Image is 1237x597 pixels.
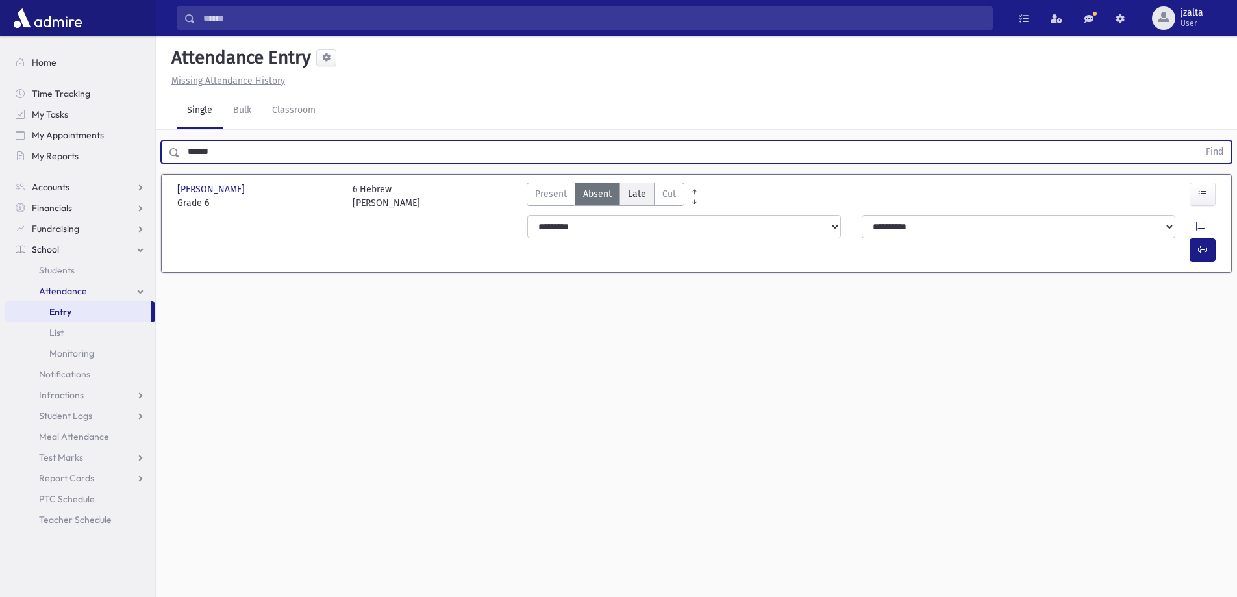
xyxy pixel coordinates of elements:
span: Notifications [39,368,90,380]
span: My Tasks [32,108,68,120]
span: Infractions [39,389,84,401]
button: Find [1198,141,1231,163]
span: My Appointments [32,129,104,141]
u: Missing Attendance History [171,75,285,86]
a: Report Cards [5,468,155,489]
a: Student Logs [5,405,155,426]
a: List [5,322,155,343]
a: Test Marks [5,447,155,468]
a: Notifications [5,364,155,385]
span: Teacher Schedule [39,514,112,526]
span: Entry [49,306,71,318]
a: PTC Schedule [5,489,155,509]
input: Search [195,6,992,30]
span: Cut [662,187,676,201]
span: [PERSON_NAME] [177,183,247,196]
a: Home [5,52,155,73]
a: School [5,239,155,260]
span: Fundraising [32,223,79,235]
a: Monitoring [5,343,155,364]
span: School [32,244,59,255]
a: Infractions [5,385,155,405]
span: Monitoring [49,348,94,359]
span: Test Marks [39,451,83,463]
a: Classroom [262,93,326,129]
a: Accounts [5,177,155,197]
span: Present [535,187,567,201]
span: Home [32,57,56,68]
span: Accounts [32,181,69,193]
span: Financials [32,202,72,214]
span: jzalta [1181,8,1203,18]
span: Grade 6 [177,196,340,210]
a: Single [177,93,223,129]
a: Time Tracking [5,83,155,104]
span: Student Logs [39,410,92,422]
a: Bulk [223,93,262,129]
a: Entry [5,301,151,322]
a: Fundraising [5,218,155,239]
span: Attendance [39,285,87,297]
span: User [1181,18,1203,29]
span: Time Tracking [32,88,90,99]
div: 6 Hebrew [PERSON_NAME] [353,183,420,210]
span: List [49,327,64,338]
span: Late [628,187,646,201]
span: Meal Attendance [39,431,109,442]
div: AttTypes [527,183,684,210]
a: Teacher Schedule [5,509,155,530]
a: My Reports [5,146,155,166]
span: Report Cards [39,472,94,484]
span: My Reports [32,150,79,162]
span: Absent [583,187,612,201]
h5: Attendance Entry [166,47,311,69]
img: AdmirePro [10,5,85,31]
a: Attendance [5,281,155,301]
a: Meal Attendance [5,426,155,447]
a: Students [5,260,155,281]
a: My Appointments [5,125,155,146]
span: Students [39,264,75,276]
a: Missing Attendance History [166,75,285,86]
span: PTC Schedule [39,493,95,505]
a: My Tasks [5,104,155,125]
a: Financials [5,197,155,218]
